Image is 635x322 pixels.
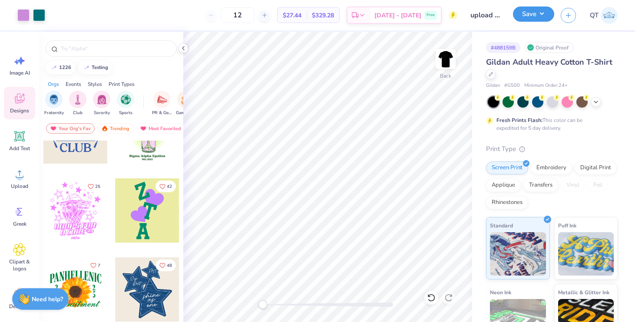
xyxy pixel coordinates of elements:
span: QT [590,10,599,20]
div: Print Types [109,80,135,88]
span: [DATE] - [DATE] [374,11,421,20]
img: Standard [490,232,546,276]
div: Styles [88,80,102,88]
button: filter button [44,91,64,116]
span: Standard [490,221,513,230]
span: Sports [119,110,132,116]
div: filter for Sorority [93,91,110,116]
div: 1226 [59,65,71,70]
span: Club [73,110,83,116]
div: filter for PR & General [152,91,172,116]
div: filter for Game Day [176,91,196,116]
div: Your Org's Fav [46,123,95,134]
button: testing [78,61,112,74]
button: filter button [117,91,134,116]
strong: Fresh Prints Flash: [496,117,542,124]
span: Gildan [486,82,500,89]
div: Foil [588,179,608,192]
button: Like [84,181,104,192]
button: filter button [93,91,110,116]
div: Rhinestones [486,196,528,209]
img: Back [437,50,454,68]
button: filter button [69,91,86,116]
span: Metallic & Glitter Ink [558,288,609,297]
span: Game Day [176,110,196,116]
span: Add Text [9,145,30,152]
div: Digital Print [575,161,617,174]
a: QT [590,7,618,24]
img: Game Day Image [181,95,191,105]
span: Free [427,12,435,18]
span: Image AI [10,69,30,76]
span: Puff Ink [558,221,576,230]
img: Qa Test [601,7,618,24]
input: Try "Alpha" [60,44,171,53]
span: Sorority [94,110,110,116]
div: Orgs [48,80,59,88]
div: # 488159B [486,42,520,53]
div: Transfers [523,179,558,192]
span: Upload [11,183,28,190]
div: testing [92,65,108,70]
img: Fraternity Image [49,95,59,105]
img: most_fav.gif [140,125,147,131]
span: 25 [95,184,100,189]
span: Greek [13,220,26,227]
button: 1226 [46,61,75,74]
div: Most Favorited [136,123,185,134]
span: 7 [98,263,100,268]
img: Puff Ink [558,232,614,276]
span: 42 [167,184,172,189]
div: Vinyl [561,179,585,192]
img: PR & General Image [157,95,167,105]
div: Print Type [486,144,618,154]
div: filter for Fraternity [44,91,64,116]
span: Minimum Order: 24 + [524,82,568,89]
img: Club Image [73,95,83,105]
span: 48 [167,263,172,268]
div: This color can be expedited for 5 day delivery. [496,116,603,132]
div: Embroidery [531,161,572,174]
input: Untitled Design [464,7,506,24]
button: Like [155,181,176,192]
button: filter button [176,91,196,116]
span: Gildan Adult Heavy Cotton T-Shirt [486,57,612,67]
span: Fraternity [44,110,64,116]
div: Accessibility label [258,300,267,309]
div: Trending [97,123,133,134]
img: trending.gif [101,125,108,131]
span: $27.44 [283,11,301,20]
span: Neon Ink [490,288,511,297]
button: Save [513,7,554,22]
div: Original Proof [525,42,573,53]
div: filter for Club [69,91,86,116]
div: Events [66,80,81,88]
div: Applique [486,179,521,192]
span: PR & General [152,110,172,116]
span: Clipart & logos [5,258,34,272]
img: Sorority Image [97,95,107,105]
button: Like [86,260,104,271]
div: filter for Sports [117,91,134,116]
img: trend_line.gif [50,65,57,70]
img: most_fav.gif [50,125,57,131]
div: Back [440,72,451,80]
span: Designs [10,107,29,114]
button: Like [155,260,176,271]
img: trend_line.gif [83,65,90,70]
span: # G500 [504,82,520,89]
input: – – [221,7,255,23]
strong: Need help? [32,295,63,303]
div: Screen Print [486,161,528,174]
span: $329.28 [312,11,334,20]
span: Decorate [9,303,30,310]
button: filter button [152,91,172,116]
img: Sports Image [121,95,131,105]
